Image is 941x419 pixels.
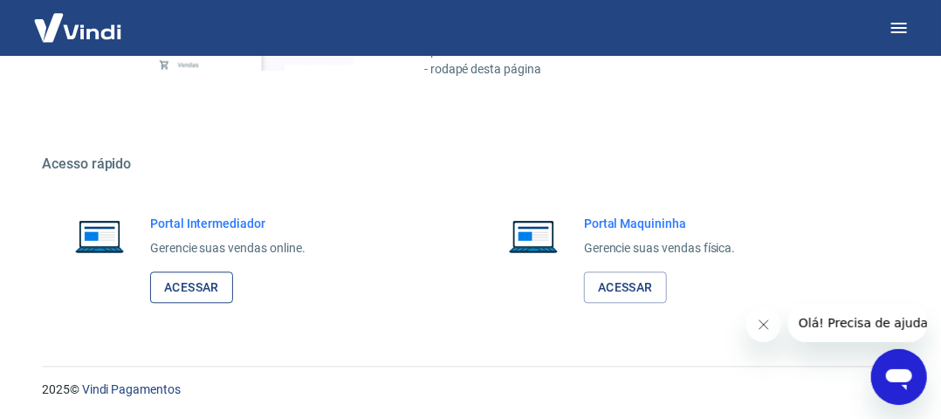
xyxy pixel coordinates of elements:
img: Imagem de um notebook aberto [497,215,570,257]
p: Gerencie suas vendas física. [584,239,736,258]
iframe: Mensagem da empresa [788,304,927,342]
p: Gerencie suas vendas online. [150,239,306,258]
h6: Portal Intermediador [150,215,306,232]
a: Vindi Pagamentos [82,382,181,396]
iframe: Botão para abrir a janela de mensagens [871,349,927,405]
img: Imagem de um notebook aberto [63,215,136,257]
img: Vindi [21,1,134,54]
h6: Portal Maquininha [584,215,736,232]
a: Acessar [584,271,667,304]
span: Olá! Precisa de ajuda? [10,12,147,26]
p: - rodapé desta página [424,60,857,79]
h5: Acesso rápido [42,155,899,173]
a: Acessar [150,271,233,304]
p: 2025 © [42,381,899,399]
iframe: Fechar mensagem [746,307,781,342]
